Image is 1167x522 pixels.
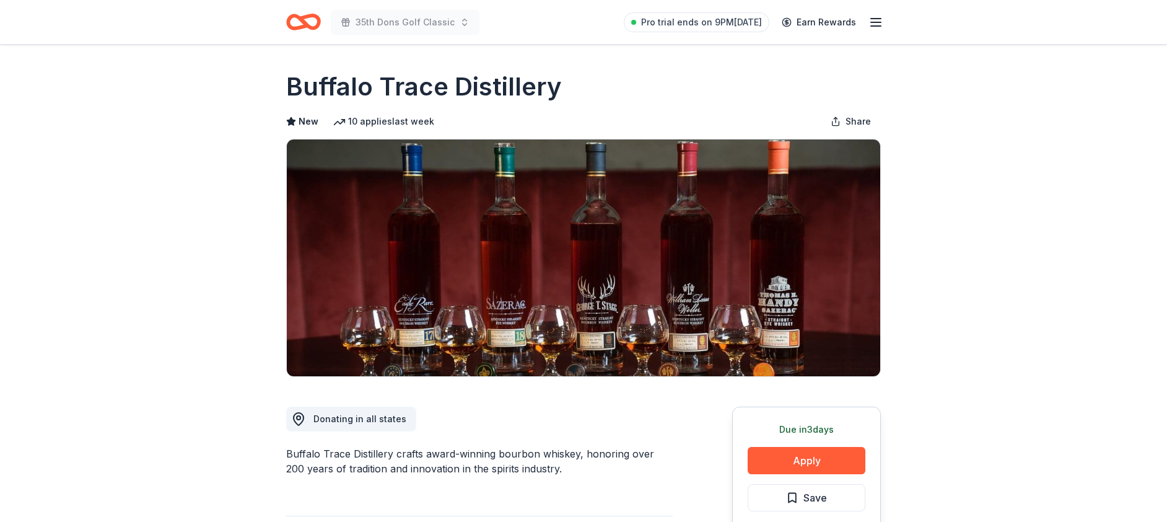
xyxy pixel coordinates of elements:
[774,11,863,33] a: Earn Rewards
[286,69,562,104] h1: Buffalo Trace Distillery
[846,114,871,129] span: Share
[641,15,762,30] span: Pro trial ends on 9PM[DATE]
[331,10,479,35] button: 35th Dons Golf Classic
[313,414,406,424] span: Donating in all states
[286,446,673,476] div: Buffalo Trace Distillery crafts award-winning bourbon whiskey, honoring over 200 years of traditi...
[748,484,865,511] button: Save
[299,114,318,129] span: New
[333,114,434,129] div: 10 applies last week
[748,422,865,437] div: Due in 3 days
[748,447,865,474] button: Apply
[803,490,827,506] span: Save
[624,12,769,32] a: Pro trial ends on 9PM[DATE]
[286,7,321,37] a: Home
[821,109,881,134] button: Share
[287,139,880,376] img: Image for Buffalo Trace Distillery
[356,15,455,30] span: 35th Dons Golf Classic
